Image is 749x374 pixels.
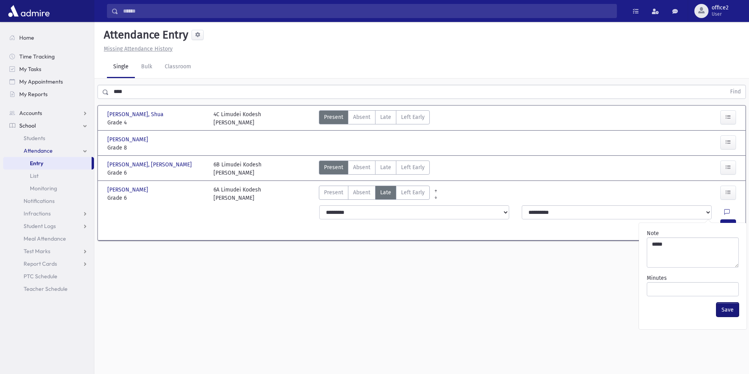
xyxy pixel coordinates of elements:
span: [PERSON_NAME], [PERSON_NAME] [107,161,193,169]
span: Grade 6 [107,169,206,177]
span: My Appointments [19,78,63,85]
span: [PERSON_NAME] [107,135,150,144]
a: My Appointments [3,75,94,88]
a: Report Cards [3,257,94,270]
a: Monitoring [3,182,94,195]
u: Missing Attendance History [104,46,173,52]
span: Students [24,135,45,142]
a: Missing Attendance History [101,46,173,52]
span: Time Tracking [19,53,55,60]
span: Late [380,163,391,171]
span: Late [380,113,391,121]
a: Single [107,56,135,78]
span: User [712,11,729,17]
span: Absent [353,188,370,197]
span: [PERSON_NAME], Shua [107,110,165,119]
span: List [30,172,39,179]
a: Accounts [3,107,94,119]
div: AttTypes [319,110,430,127]
a: Time Tracking [3,50,94,63]
span: Left Early [401,113,425,121]
div: AttTypes [319,186,430,202]
span: Teacher Schedule [24,285,68,292]
a: Students [3,132,94,144]
span: Monitoring [30,185,57,192]
span: Entry [30,160,43,167]
span: Present [324,163,343,171]
span: Home [19,34,34,41]
div: 6A Limudei Kodesh [PERSON_NAME] [213,186,261,202]
span: Notifications [24,197,55,204]
label: Minutes [647,274,667,282]
span: Left Early [401,188,425,197]
a: Entry [3,157,92,170]
span: Absent [353,113,370,121]
a: Student Logs [3,220,94,232]
span: [PERSON_NAME] [107,186,150,194]
a: My Reports [3,88,94,100]
a: Attendance [3,144,94,157]
span: PTC Schedule [24,273,57,280]
h5: Attendance Entry [101,28,188,42]
span: Test Marks [24,248,50,255]
span: Grade 6 [107,194,206,202]
span: Infractions [24,210,51,217]
span: School [19,122,36,129]
a: School [3,119,94,132]
span: Present [324,188,343,197]
a: Classroom [158,56,197,78]
span: My Tasks [19,66,41,73]
span: Present [324,113,343,121]
button: Find [725,85,745,99]
span: Left Early [401,163,425,171]
span: Accounts [19,109,42,117]
a: Teacher Schedule [3,283,94,295]
a: Infractions [3,207,94,220]
a: My Tasks [3,63,94,75]
a: Meal Attendance [3,232,94,245]
span: Report Cards [24,260,57,267]
span: Grade 8 [107,144,206,152]
label: Note [647,229,659,237]
a: Test Marks [3,245,94,257]
span: Late [380,188,391,197]
div: AttTypes [319,161,430,177]
a: Home [3,31,94,44]
div: 4C Limudei Kodesh [PERSON_NAME] [213,110,261,127]
a: PTC Schedule [3,270,94,283]
button: Save [716,303,739,317]
span: Student Logs [24,223,56,230]
span: Meal Attendance [24,235,66,242]
a: List [3,170,94,182]
a: Notifications [3,195,94,207]
span: Absent [353,163,370,171]
span: Attendance [24,147,53,154]
div: 6B Limudei Kodesh [PERSON_NAME] [213,161,261,177]
span: office2 [712,5,729,11]
img: AdmirePro [6,3,52,19]
input: Search [118,4,616,18]
span: Grade 4 [107,119,206,127]
span: My Reports [19,91,48,98]
a: Bulk [135,56,158,78]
